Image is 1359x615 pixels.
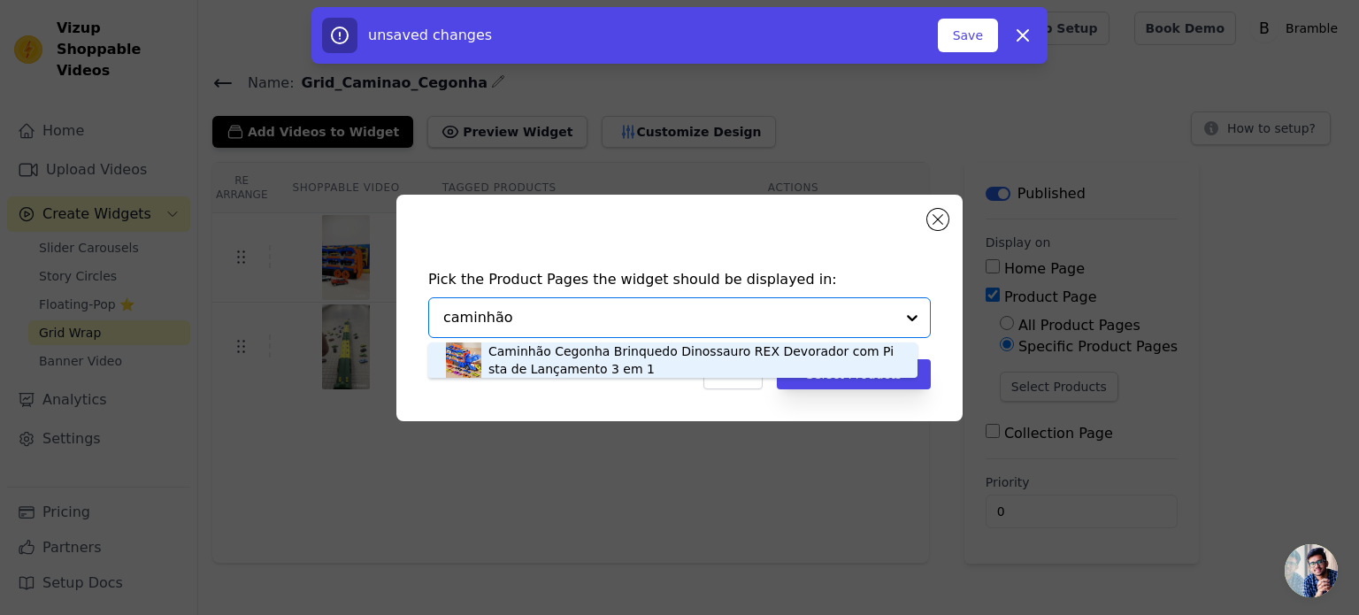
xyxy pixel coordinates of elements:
h4: Pick the Product Pages the widget should be displayed in: [428,269,931,290]
div: Conversa aberta [1285,544,1338,597]
img: product thumbnail [446,342,481,378]
button: Save [938,19,998,52]
input: Search by product title or paste product URL [443,307,894,328]
button: Close modal [927,209,948,230]
span: unsaved changes [368,27,492,43]
div: Caminhão Cegonha Brinquedo Dinossauro REX Devorador com Pista de Lançamento 3 em 1 [488,342,900,378]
